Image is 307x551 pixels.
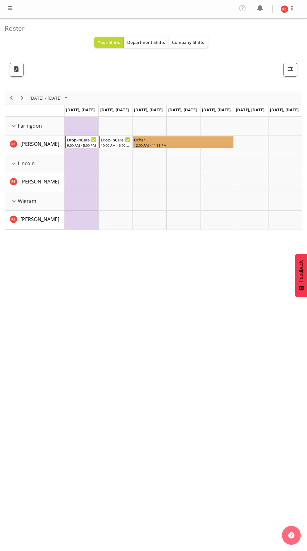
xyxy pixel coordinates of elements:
img: rachel-els10463.jpg [281,5,288,13]
td: Lincoln resource [5,154,65,173]
span: [DATE], [DATE] [270,107,299,113]
div: Timeline Week of September 22, 2025 [5,91,302,230]
span: [PERSON_NAME] [20,140,59,147]
span: [DATE] - [DATE] [29,94,62,102]
button: Filter Shifts [284,63,297,77]
span: [DATE], [DATE] [236,107,264,113]
span: Your Shifts [98,39,120,45]
button: Next [18,94,26,102]
div: Rachel Els"s event - Other Begin From Wednesday, September 24, 2025 at 12:00:00 AM GMT+12:00 Ends... [133,136,234,148]
div: Other [134,136,232,143]
button: Department Shifts [124,37,169,48]
div: Rachel Els"s event - Drop-inCare 9-5 Begin From Monday, September 22, 2025 at 9:00:00 AM GMT+12:0... [65,136,98,148]
a: [PERSON_NAME] [20,215,59,223]
img: help-xxl-2.png [288,532,294,538]
span: Company Shifts [172,39,204,45]
div: Previous [6,91,17,104]
button: September 22 - 28, 2025 [29,94,70,102]
td: Rachel Els resource [5,173,65,192]
span: [DATE], [DATE] [202,107,231,113]
div: Rachel Els"s event - Drop-inCare 10-6 Begin From Tuesday, September 23, 2025 at 10:00:00 AM GMT+1... [99,136,132,148]
div: Drop-inCare 10-6 [101,136,130,143]
td: Wigram resource [5,192,65,211]
button: Company Shifts [169,37,208,48]
span: Department Shifts [127,39,165,45]
span: [DATE], [DATE] [66,107,95,113]
a: [PERSON_NAME] [20,140,59,148]
span: [DATE], [DATE] [134,107,163,113]
span: Lincoln [18,160,35,167]
div: Next [17,91,27,104]
button: Your Shifts [94,37,124,48]
button: Feedback - Show survey [295,254,307,297]
a: [PERSON_NAME] [20,178,59,185]
table: Timeline Week of September 22, 2025 [65,117,302,230]
span: [DATE], [DATE] [100,107,129,113]
button: Download a PDF of the roster according to the set date range. [10,63,23,77]
td: Rachel Els resource [5,135,65,154]
div: 9:00 AM - 5:00 PM [67,143,96,148]
td: Faringdon resource [5,117,65,135]
span: Wigram [18,197,36,205]
span: [DATE], [DATE] [168,107,197,113]
div: Drop-inCare 9-5 [67,136,96,143]
td: Rachel Els resource [5,211,65,230]
h4: Roster [5,25,297,32]
div: 12:00 AM - 11:59 PM [134,143,232,148]
button: Previous [7,94,16,102]
span: [PERSON_NAME] [20,216,59,223]
div: 10:00 AM - 6:00 PM [101,143,130,148]
span: Feedback [298,260,304,282]
span: Faringdon [18,122,42,130]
